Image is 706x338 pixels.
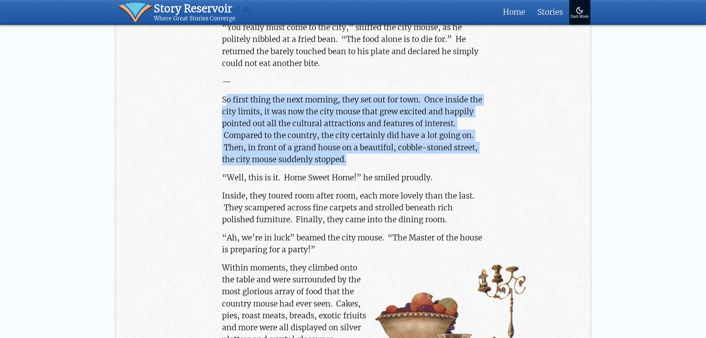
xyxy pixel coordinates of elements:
div: Story Reservoir [154,2,235,15]
div: Where Great Stories Converge [154,15,235,22]
p: Inside, they toured room after room, each more lovely than the last. They scampered across fine c... [222,190,484,226]
img: Turn On Dark Mode [575,6,584,15]
div: Dark Mode [571,15,589,19]
p: “You really must come to the city,” sniffed the city mouse, as he politely nibbled at a fried bea... [222,22,484,69]
p: “Ah, we’re in luck” beamed the city mouse. “The Master of the house is preparing for a party!” [222,232,484,256]
p: — [222,76,484,88]
p: So first thing the next morning, they set out for town. Once inside the city limits, it was now t... [222,94,484,165]
img: icon of book with waver spilling out. [118,2,153,22]
p: “Well, this is it. Home Sweet Home!” he smiled proudly. [222,172,484,184]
